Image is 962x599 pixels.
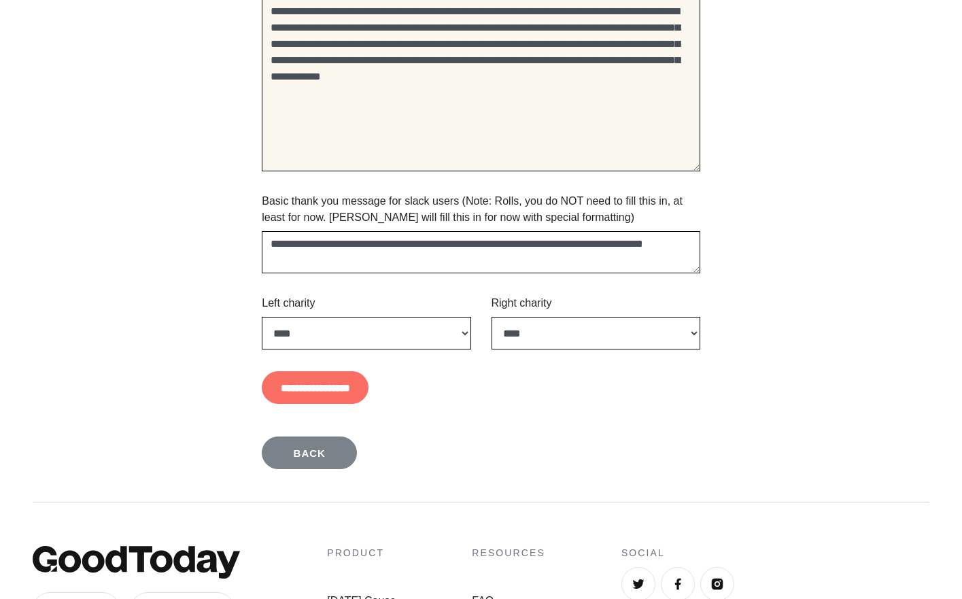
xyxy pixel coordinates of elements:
[327,546,396,560] h4: Product
[710,577,724,591] img: Instagram
[262,295,315,311] label: Left charity
[671,577,685,591] img: Facebook
[492,295,552,311] label: Right charity
[33,546,240,579] img: GoodToday
[262,437,357,469] a: Back
[262,193,700,226] label: Basic thank you message for slack users (Note: Rolls, you do NOT need to fill this in, at least f...
[632,577,645,591] img: Twitter
[472,546,545,560] h4: Resources
[621,546,929,560] h4: Social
